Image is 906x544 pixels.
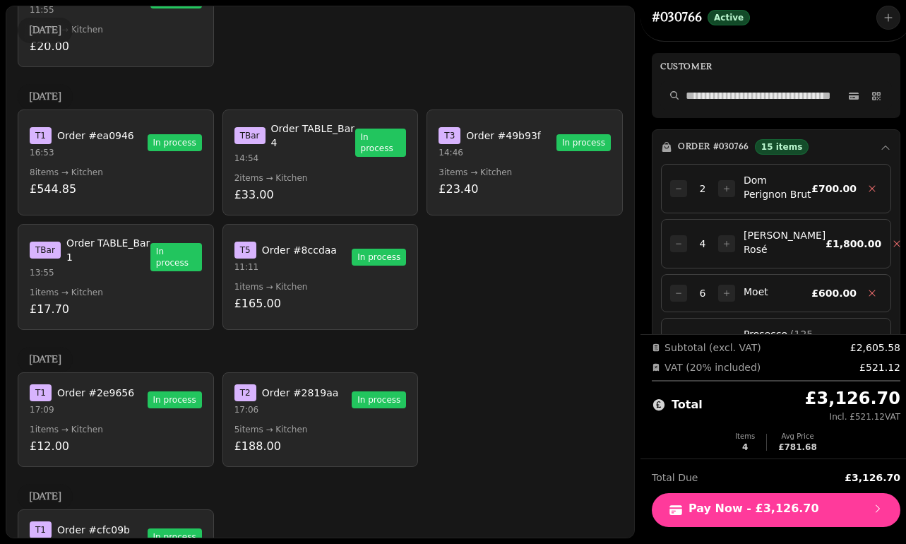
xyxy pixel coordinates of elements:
p: Items [735,431,755,442]
button: Scan QR code [866,83,886,108]
span: T 5 [234,242,256,259]
p: 14:54 [234,153,355,164]
span: T Bar [30,242,61,259]
p: £17.70 [30,301,202,318]
span: Order TABLE_Bar 4 [271,122,355,150]
span: T 1 [30,127,52,144]
span: Order #cfc09b [57,523,130,537]
h2: #030766 [652,8,702,28]
p: 8 items → Kitchen [30,167,202,178]
span: T 1 [30,521,52,538]
button: Order #03076615 items [652,130,900,164]
span: £700.00 [811,182,857,196]
span: In process [148,134,202,151]
p: 11:55 [30,4,150,16]
p: 4 [735,442,755,453]
span: Subtotal (excl. VAT) [652,341,761,355]
h3: [DATE] [29,490,61,504]
button: Scan loyalty card [844,83,864,108]
p: 5 items → Kitchen [234,424,407,435]
p: £33.00 [234,187,407,203]
span: £1,800.00 [825,237,881,251]
p: 1 items → Kitchen [234,281,407,292]
p: £165.00 [234,295,407,312]
span: T 3 [439,127,460,144]
button: New Order [876,6,900,30]
button: T3Order #49b93f14:46In process3items → Kitchen£23.40 [427,110,623,215]
button: T1Order #ea094616:53In process8items → Kitchen£544.85 [18,110,214,215]
span: 4 [691,237,714,251]
p: £23.40 [439,181,611,198]
div: Active [708,10,750,25]
p: £20.00 [30,38,202,55]
span: Total [672,396,703,413]
p: 2 items → Kitchen [30,24,202,35]
p: 1 items → Kitchen [30,424,202,435]
h3: Order #030766 [678,141,749,153]
p: Avg Price [778,431,817,442]
p: £544.85 [30,181,202,198]
button: Pay Now - £3,126.70 [652,493,900,527]
span: £2,605.58 [850,341,900,355]
p: 3 items → Kitchen [439,167,611,178]
span: VAT (20% included) [652,360,761,374]
span: T 2 [234,384,256,401]
div: 15 items [755,139,809,155]
p: 11:11 [234,261,337,273]
span: 6 [691,286,714,300]
p: Dom Perignon Brut [744,173,811,201]
span: In process [150,243,202,271]
span: Order #2819aa [262,386,339,400]
p: 16:53 [30,147,134,158]
p: Incl. £ 521.12 VAT [805,411,900,422]
p: 17:06 [234,404,339,415]
p: Moet [744,285,811,299]
button: T1Order #2e965617:09In process1items → Kitchen£12.00 [18,372,214,467]
h4: Customer [660,61,713,73]
span: Order #2e9656 [57,386,134,400]
h3: [DATE] [29,90,61,104]
button: T2Order #2819aa17:06In process5items → Kitchen£188.00 [222,372,419,467]
p: £188.00 [234,438,407,455]
span: In process [148,391,202,408]
button: Remove item [862,283,882,303]
span: In process [352,249,406,266]
span: £600.00 [811,286,857,300]
span: Order TABLE_Bar 1 [66,236,150,264]
span: Total Due [652,471,698,485]
button: T5Order #8ccdaa11:11In process1items → Kitchen£165.00 [222,224,419,330]
span: Pay Now - £3,126.70 [669,503,883,517]
p: 13:55 [30,267,150,278]
p: Prosecco [744,327,818,355]
span: T 1 [30,384,52,401]
span: Order #8ccdaa [262,243,337,257]
span: £3,126.70 [805,389,900,408]
span: 2 [691,182,714,196]
h3: [DATE] [29,23,61,37]
p: 14:46 [439,147,540,158]
span: In process [355,129,407,157]
p: 1 items → Kitchen [30,287,202,298]
p: 17:09 [30,404,134,415]
button: Remove item [862,333,882,353]
p: £781.68 [778,442,817,453]
span: Order #49b93f [466,129,540,143]
button: Remove item [862,179,882,199]
span: In process [352,391,406,408]
span: T Bar [234,127,266,144]
p: 2 items → Kitchen [234,172,407,184]
span: £521.12 [859,360,900,374]
p: [PERSON_NAME] Rosé [744,228,825,256]
span: Order #ea0946 [57,129,134,143]
button: TBarOrder TABLE_Bar 414:54In process2items → Kitchen£33.00 [222,110,419,215]
span: £3,126.70 [845,471,900,485]
p: £12.00 [30,438,202,455]
button: TBarOrder TABLE_Bar 113:55In process1items → Kitchen£17.70 [18,224,214,330]
span: In process [556,134,611,151]
h3: [DATE] [29,353,61,367]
